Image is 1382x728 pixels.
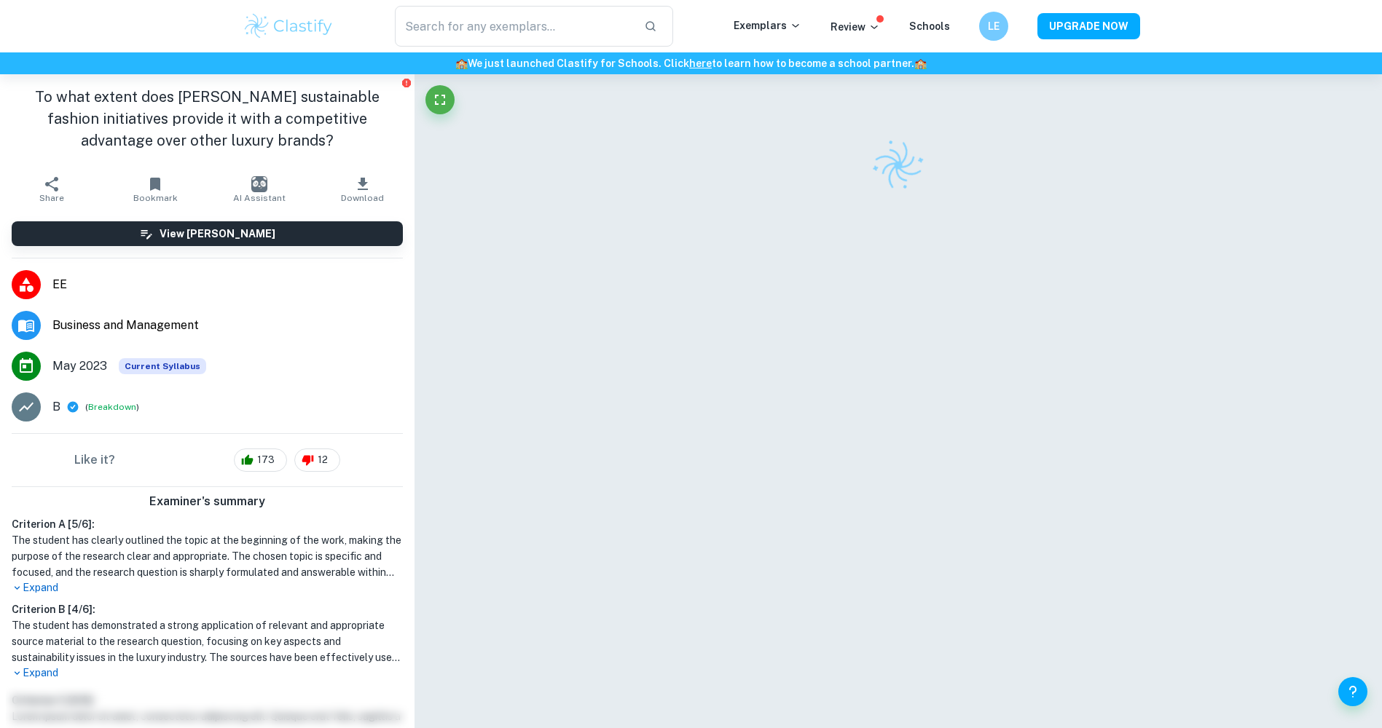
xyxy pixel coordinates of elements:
[249,453,283,467] span: 173
[208,169,311,210] button: AI Assistant
[689,58,712,69] a: here
[341,193,384,203] span: Download
[52,357,107,375] span: May 2023
[6,493,409,510] h6: Examiner's summary
[863,130,933,200] img: Clastify logo
[985,18,1002,34] h6: LE
[1338,677,1367,706] button: Help and Feedback
[425,85,455,114] button: Fullscreen
[12,221,403,246] button: View [PERSON_NAME]
[831,19,880,35] p: Review
[979,12,1008,41] button: LE
[160,226,275,242] h6: View [PERSON_NAME]
[395,6,633,47] input: Search for any exemplars...
[243,12,335,41] img: Clastify logo
[310,453,336,467] span: 12
[233,193,286,203] span: AI Assistant
[734,17,801,33] p: Exemplars
[12,532,403,580] h1: The student has clearly outlined the topic at the beginning of the work, making the purpose of th...
[39,193,64,203] span: Share
[52,276,403,293] span: EE
[12,516,403,532] h6: Criterion A [ 5 / 6 ]:
[12,86,403,151] h1: To what extent does [PERSON_NAME] sustainable fashion initiatives provide it with a competitive a...
[294,448,340,472] div: 12
[119,358,206,374] span: Current Syllabus
[909,20,950,32] a: Schools
[1037,13,1140,39] button: UPGRADE NOW
[401,77,412,88] button: Report issue
[455,58,468,69] span: 🏫
[3,55,1379,71] h6: We just launched Clastify for Schools. Click to learn how to become a school partner.
[74,451,115,469] h6: Like it?
[12,580,403,596] p: Expand
[234,448,287,472] div: 173
[52,317,403,334] span: Business and Management
[52,398,60,416] p: B
[251,176,267,192] img: AI Assistant
[103,169,207,210] button: Bookmark
[133,193,178,203] span: Bookmark
[119,358,206,374] div: This exemplar is based on the current syllabus. Feel free to refer to it for inspiration/ideas wh...
[85,400,139,414] span: ( )
[914,58,927,69] span: 🏫
[12,665,403,681] p: Expand
[88,400,136,414] button: Breakdown
[311,169,415,210] button: Download
[12,601,403,617] h6: Criterion B [ 4 / 6 ]:
[12,617,403,665] h1: The student has demonstrated a strong application of relevant and appropriate source material to ...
